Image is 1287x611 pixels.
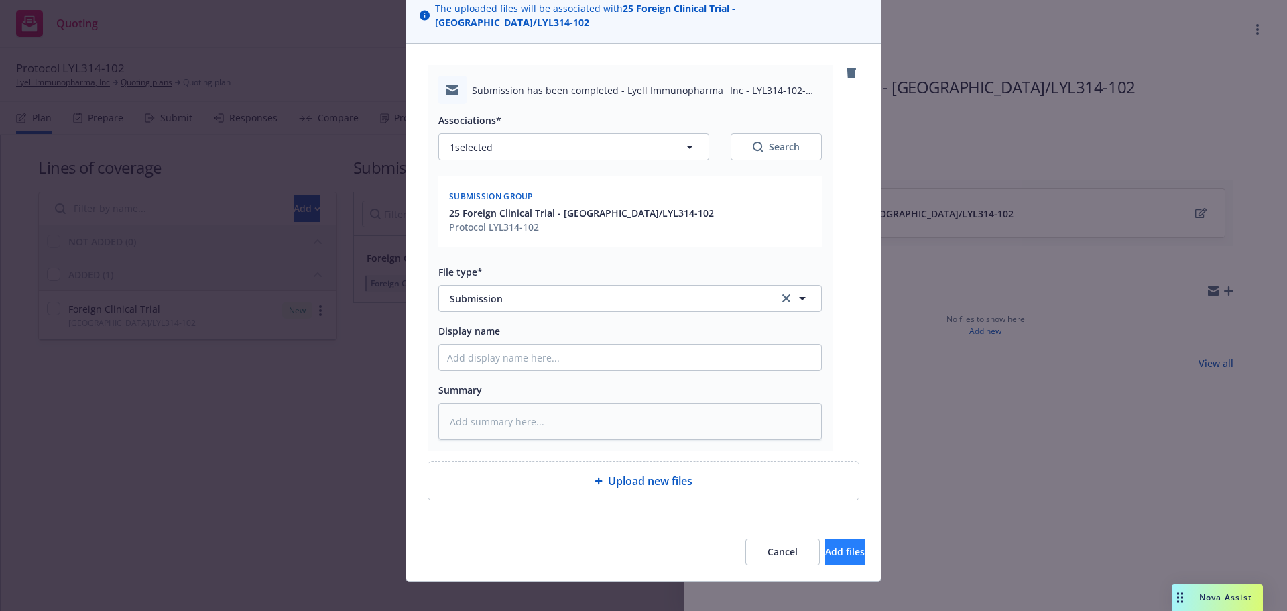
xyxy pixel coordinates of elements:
[438,285,822,312] button: Submissionclear selection
[1172,584,1263,611] button: Nova Assist
[1172,584,1188,611] div: Drag to move
[778,290,794,307] a: clear selection
[1199,592,1252,603] span: Nova Assist
[450,292,760,306] span: Submission
[439,345,821,370] input: Add display name here...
